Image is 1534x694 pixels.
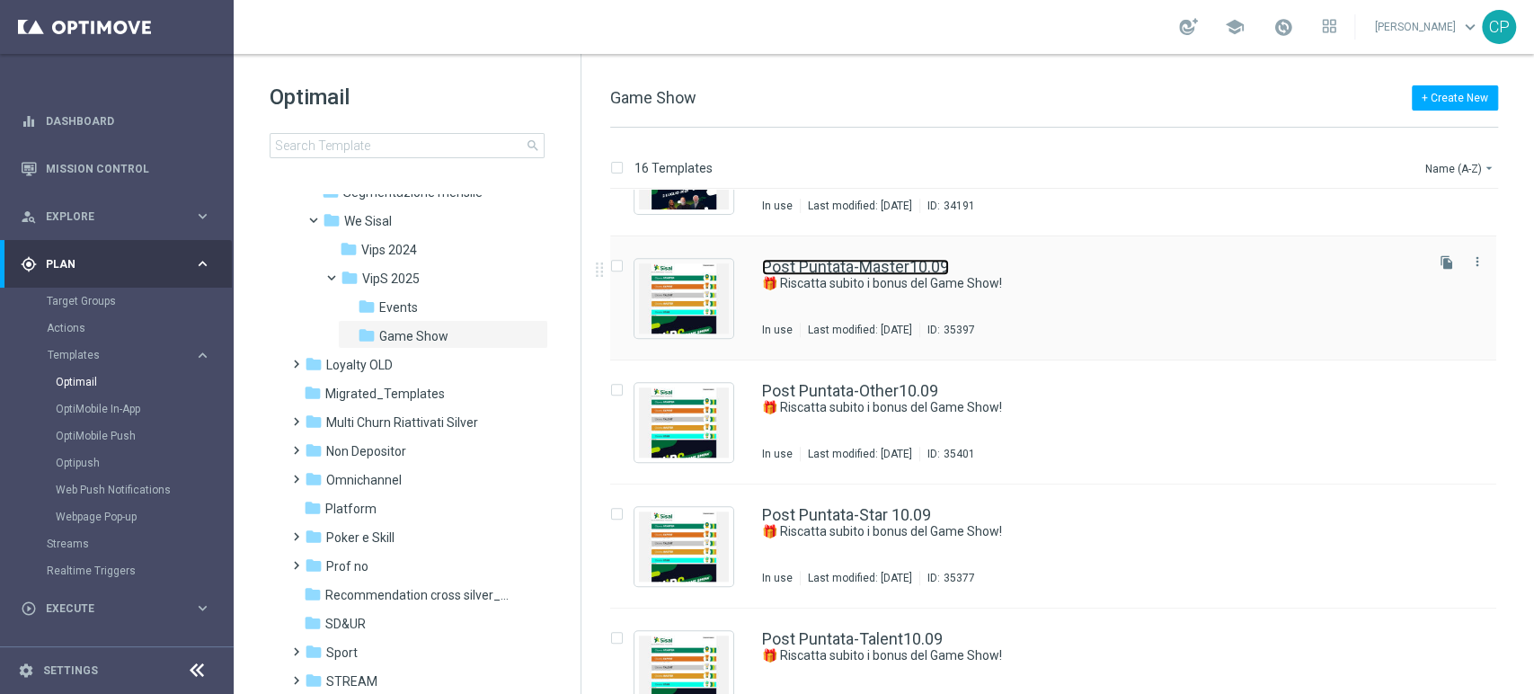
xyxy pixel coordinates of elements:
[305,413,323,431] i: folder
[46,211,194,222] span: Explore
[56,483,187,497] a: Web Push Notifications
[326,414,478,431] span: Multi Churn Riattivati Silver
[762,399,1421,416] div: 🎁 Riscatta subito i bonus del Game Show!
[20,601,212,616] div: play_circle_outline Execute keyboard_arrow_right
[634,160,713,176] p: 16 Templates
[56,423,232,449] div: OptiMobile Push
[762,383,938,399] a: Post Puntata-Other10.09
[801,571,919,585] div: Last modified: [DATE]
[20,114,212,129] button: equalizer Dashboard
[20,162,212,176] button: Mission Control
[762,323,793,337] div: In use
[304,585,322,603] i: folder
[801,447,919,461] div: Last modified: [DATE]
[358,298,376,316] i: folder
[305,556,323,574] i: folder
[46,259,194,270] span: Plan
[361,242,417,258] span: Vips 2024
[762,647,1421,664] div: 🎁 Riscatta subito i bonus del Game Show!
[762,399,1379,416] a: 🎁 Riscatta subito i bonus del Game Show!
[56,369,232,396] div: Optimail
[323,211,341,229] i: folder
[21,601,194,617] div: Execute
[56,396,232,423] div: OptiMobile In-App
[762,631,943,647] a: Post Puntata-Talent10.09
[762,523,1421,540] div: 🎁 Riscatta subito i bonus del Game Show!
[21,97,211,145] div: Dashboard
[610,88,696,107] span: Game Show
[1412,85,1498,111] button: + Create New
[639,512,729,582] img: 35377.jpeg
[21,209,37,225] i: person_search
[21,601,37,617] i: play_circle_outline
[919,447,975,461] div: ID:
[56,503,232,530] div: Webpage Pop-up
[379,299,418,316] span: Events
[379,328,448,344] span: Game Show
[944,323,975,337] div: 35397
[47,315,232,342] div: Actions
[21,209,194,225] div: Explore
[325,587,510,603] span: Recommendation cross silver_{X}
[325,501,377,517] span: Platform
[1482,10,1516,44] div: CP
[47,557,232,584] div: Realtime Triggers
[801,199,919,213] div: Last modified: [DATE]
[762,647,1379,664] a: 🎁 Riscatta subito i bonus del Game Show!
[304,614,322,632] i: folder
[1460,17,1480,37] span: keyboard_arrow_down
[1423,157,1498,179] button: Name (A-Z)arrow_drop_down
[592,360,1530,485] div: Press SPACE to select this row.
[21,256,194,272] div: Plan
[944,447,975,461] div: 35401
[305,672,323,690] i: folder
[47,288,232,315] div: Target Groups
[325,386,445,402] span: Migrated_Templates
[1482,161,1496,175] i: arrow_drop_down
[194,255,211,272] i: keyboard_arrow_right
[592,236,1530,360] div: Press SPACE to select this row.
[56,476,232,503] div: Web Push Notifications
[762,275,1379,292] a: 🎁 Riscatta subito i bonus del Game Show!
[48,350,194,360] div: Templates
[341,269,359,287] i: folder
[270,133,545,158] input: Search Template
[326,529,395,546] span: Poker e Skill
[194,347,211,364] i: keyboard_arrow_right
[762,447,793,461] div: In use
[305,528,323,546] i: folder
[762,523,1379,540] a: 🎁 Riscatta subito i bonus del Game Show!
[326,673,377,690] span: STREAM
[762,199,793,213] div: In use
[21,256,37,272] i: gps_fixed
[20,209,212,224] div: person_search Explore keyboard_arrow_right
[305,643,323,661] i: folder
[639,263,729,334] img: 35397.jpeg
[20,257,212,271] button: gps_fixed Plan keyboard_arrow_right
[47,348,212,362] div: Templates keyboard_arrow_right
[919,323,975,337] div: ID:
[43,665,98,676] a: Settings
[762,259,949,275] a: Post Puntata-Master10.09
[1468,251,1486,272] button: more_vert
[344,213,392,229] span: We Sisal
[1470,254,1485,269] i: more_vert
[326,645,358,661] span: Sport
[762,507,931,523] a: Post Puntata-Star 10.09
[944,571,975,585] div: 35377
[48,350,176,360] span: Templates
[919,199,975,213] div: ID:
[56,402,187,416] a: OptiMobile In-App
[304,499,322,517] i: folder
[305,441,323,459] i: folder
[362,271,420,287] span: VipS 2025
[21,145,211,192] div: Mission Control
[1435,251,1459,274] button: file_copy
[56,375,187,389] a: Optimail
[46,145,211,192] a: Mission Control
[358,326,376,344] i: folder
[194,600,211,617] i: keyboard_arrow_right
[1225,17,1245,37] span: school
[526,138,540,153] span: search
